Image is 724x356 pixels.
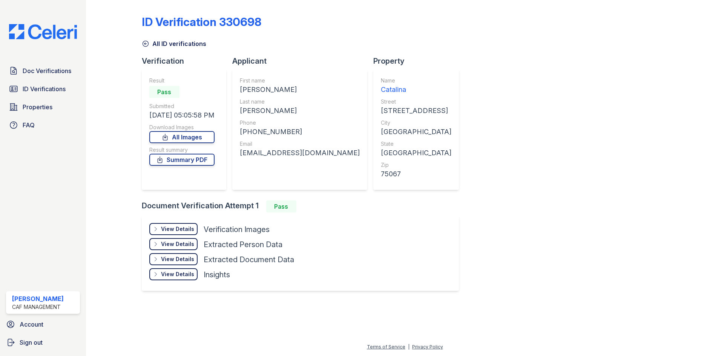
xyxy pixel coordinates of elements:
div: [PHONE_NUMBER] [240,127,360,137]
div: City [381,119,451,127]
div: [GEOGRAPHIC_DATA] [381,148,451,158]
div: Last name [240,98,360,105]
img: CE_Logo_Blue-a8612792a0a2168367f1c8372b55b34899dd931a85d93a1a3d3e32e68fde9ad4.png [3,24,83,39]
div: [EMAIL_ADDRESS][DOMAIN_NAME] [240,148,360,158]
div: [GEOGRAPHIC_DATA] [381,127,451,137]
div: Extracted Document Data [204,254,294,265]
div: [STREET_ADDRESS] [381,105,451,116]
div: Zip [381,161,451,169]
div: 75067 [381,169,451,179]
div: View Details [161,225,194,233]
div: Download Images [149,124,215,131]
a: Summary PDF [149,154,215,166]
div: Pass [149,86,179,98]
a: Name Catalina [381,77,451,95]
a: FAQ [6,118,80,133]
div: Applicant [232,56,373,66]
div: [PERSON_NAME] [12,294,64,303]
a: Account [3,317,83,332]
a: All Images [149,131,215,143]
div: Pass [266,200,296,212]
a: All ID verifications [142,39,206,48]
div: Extracted Person Data [204,239,282,250]
div: Phone [240,119,360,127]
div: [PERSON_NAME] [240,84,360,95]
div: ID Verification 330698 [142,15,261,29]
div: Insights [204,269,230,280]
div: Verification [142,56,232,66]
a: Sign out [3,335,83,350]
a: Terms of Service [367,344,405,350]
div: Street [381,98,451,105]
span: Account [20,320,43,329]
div: | [408,344,410,350]
a: ID Verifications [6,81,80,96]
div: [PERSON_NAME] [240,105,360,116]
a: Doc Verifications [6,63,80,78]
span: Doc Verifications [23,66,71,75]
div: [DATE] 05:05:58 PM [149,110,215,121]
div: View Details [161,270,194,278]
div: Catalina [381,84,451,95]
div: State [381,140,451,148]
div: First name [240,77,360,84]
div: Submitted [149,102,215,110]
span: FAQ [23,121,35,130]
div: View Details [161,240,194,248]
div: Result [149,77,215,84]
div: Email [240,140,360,148]
div: View Details [161,255,194,263]
div: Verification Images [204,224,270,235]
div: Property [373,56,465,66]
a: Properties [6,99,80,115]
div: Document Verification Attempt 1 [142,200,465,212]
div: CAF Management [12,303,64,311]
iframe: chat widget [692,326,716,348]
div: Result summary [149,146,215,154]
div: Name [381,77,451,84]
span: Properties [23,102,52,112]
a: Privacy Policy [412,344,443,350]
span: ID Verifications [23,84,66,93]
span: Sign out [20,338,43,347]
